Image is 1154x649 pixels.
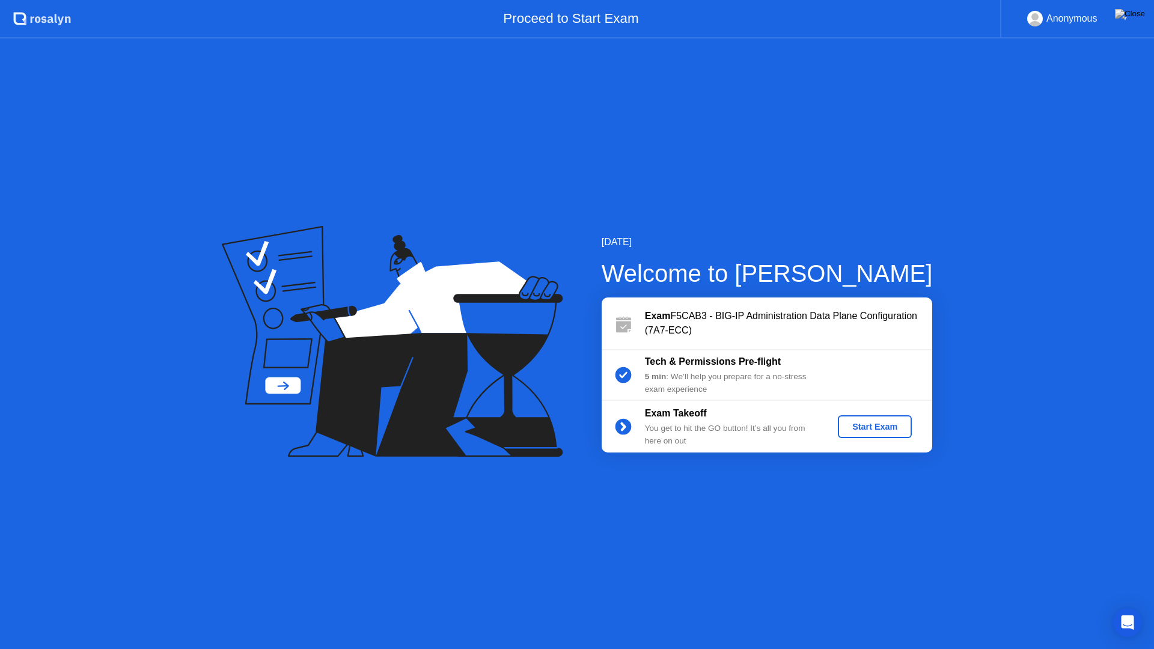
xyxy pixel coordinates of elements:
div: Start Exam [843,422,907,431]
b: Exam [645,311,671,321]
div: Welcome to [PERSON_NAME] [602,255,933,291]
div: [DATE] [602,235,933,249]
b: Exam Takeoff [645,408,707,418]
div: You get to hit the GO button! It’s all you from here on out [645,422,818,447]
b: Tech & Permissions Pre-flight [645,356,781,367]
div: F5CAB3 - BIG-IP Administration Data Plane Configuration (7A7-ECC) [645,309,932,338]
div: Open Intercom Messenger [1113,608,1142,637]
img: Close [1115,9,1145,19]
div: : We’ll help you prepare for a no-stress exam experience [645,371,818,395]
div: Anonymous [1046,11,1098,26]
b: 5 min [645,372,667,381]
button: Start Exam [838,415,912,438]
